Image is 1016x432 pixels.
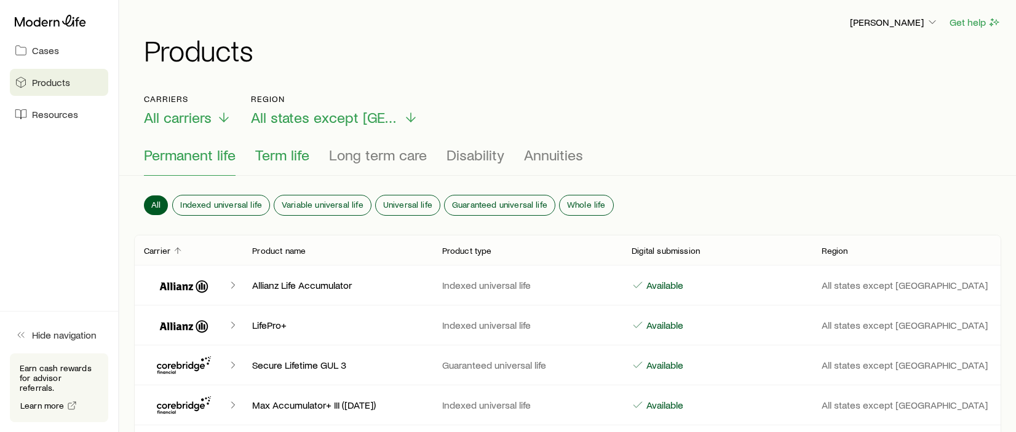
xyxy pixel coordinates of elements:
[144,94,231,127] button: CarriersAll carriers
[10,353,108,422] div: Earn cash rewards for advisor referrals.Learn more
[10,101,108,128] a: Resources
[252,319,422,331] p: LifePro+
[560,195,613,215] button: Whole life
[567,200,606,210] span: Whole life
[442,359,612,371] p: Guaranteed universal life
[20,363,98,393] p: Earn cash rewards for advisor referrals.
[144,109,212,126] span: All carriers
[144,146,991,176] div: Product types
[822,359,991,371] p: All states except [GEOGRAPHIC_DATA]
[644,279,683,291] p: Available
[632,246,700,256] p: Digital submission
[32,44,59,57] span: Cases
[10,37,108,64] a: Cases
[274,195,371,215] button: Variable universal life
[644,399,683,411] p: Available
[144,195,168,215] button: All
[376,195,440,215] button: Universal life
[20,401,65,410] span: Learn more
[10,321,108,348] button: Hide navigation
[10,69,108,96] a: Products
[446,146,504,163] span: Disability
[32,108,78,120] span: Resources
[524,146,583,163] span: Annuities
[822,319,991,331] p: All states except [GEOGRAPHIC_DATA]
[251,94,418,127] button: RegionAll states except [GEOGRAPHIC_DATA]
[445,195,555,215] button: Guaranteed universal life
[949,15,1001,29] button: Get help
[252,246,306,256] p: Product name
[442,319,612,331] p: Indexed universal life
[822,399,991,411] p: All states except [GEOGRAPHIC_DATA]
[144,146,236,163] span: Permanent life
[255,146,309,163] span: Term life
[849,15,939,30] button: [PERSON_NAME]
[144,246,170,256] p: Carrier
[383,200,432,210] span: Universal life
[252,279,422,291] p: Allianz Life Accumulator
[282,200,363,210] span: Variable universal life
[32,76,70,88] span: Products
[442,399,612,411] p: Indexed universal life
[180,200,262,210] span: Indexed universal life
[442,279,612,291] p: Indexed universal life
[644,319,683,331] p: Available
[173,195,269,215] button: Indexed universal life
[144,94,231,104] p: Carriers
[251,109,399,126] span: All states except [GEOGRAPHIC_DATA]
[32,329,97,341] span: Hide navigation
[644,359,683,371] p: Available
[144,35,1001,65] h1: Products
[822,279,991,291] p: All states except [GEOGRAPHIC_DATA]
[252,399,422,411] p: Max Accumulator+ III ([DATE])
[329,146,427,163] span: Long term care
[251,94,418,104] p: Region
[452,200,547,210] span: Guaranteed universal life
[151,200,161,210] span: All
[822,246,848,256] p: Region
[850,16,939,28] p: [PERSON_NAME]
[442,246,492,256] p: Product type
[252,359,422,371] p: Secure Lifetime GUL 3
